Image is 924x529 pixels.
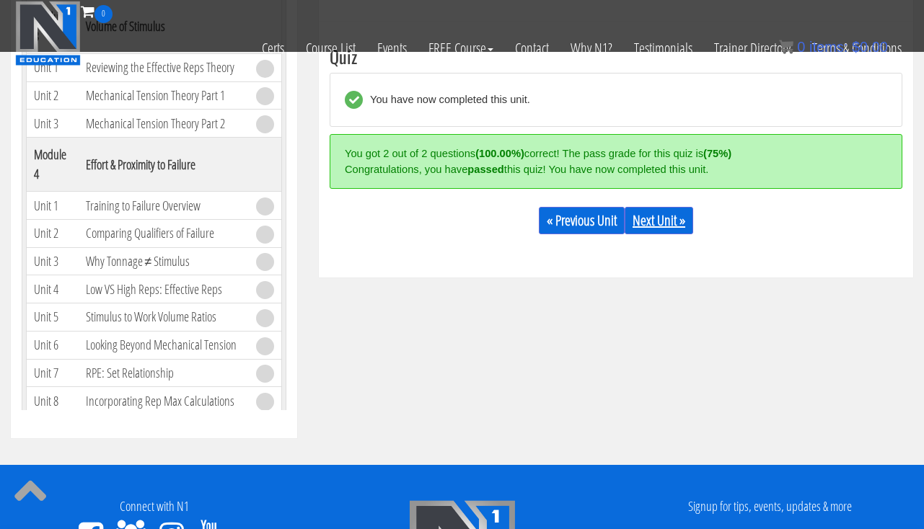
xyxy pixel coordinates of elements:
[703,23,801,74] a: Trainer Directory
[79,110,249,138] td: Mechanical Tension Theory Part 2
[366,23,418,74] a: Events
[345,146,880,161] div: You got 2 out of 2 questions correct! The pass grade for this quiz is
[627,499,913,514] h4: Signup for tips, events, updates & more
[467,164,504,175] strong: passed
[852,39,860,55] span: $
[625,207,693,234] a: Next Unit »
[779,40,793,54] img: icon11.png
[79,359,249,387] td: RPE: Set Relationship
[809,39,848,55] span: items:
[475,148,524,159] strong: (100.00%)
[79,247,249,275] td: Why Tonnage ≠ Stimulus
[27,247,79,275] td: Unit 3
[852,39,888,55] bdi: 0.00
[345,161,880,177] div: Congratulations, you have this quiz! You have now completed this unit.
[79,138,249,192] th: Effort & Proximity to Failure
[504,23,560,74] a: Contact
[27,81,79,110] td: Unit 2
[779,39,888,55] a: 0 items: $0.00
[79,387,249,415] td: Incorporating Rep Max Calculations
[27,303,79,332] td: Unit 5
[27,275,79,303] td: Unit 4
[79,219,249,247] td: Comparing Qualifiers of Failure
[27,331,79,359] td: Unit 6
[79,81,249,110] td: Mechanical Tension Theory Part 1
[81,1,113,21] a: 0
[11,499,297,514] h4: Connect with N1
[703,148,731,159] strong: (75%)
[623,23,703,74] a: Testimonials
[27,110,79,138] td: Unit 3
[79,303,249,332] td: Stimulus to Work Volume Ratios
[79,192,249,220] td: Training to Failure Overview
[27,359,79,387] td: Unit 7
[560,23,623,74] a: Why N1?
[94,5,113,23] span: 0
[539,207,625,234] a: « Previous Unit
[79,275,249,303] td: Low VS High Reps: Effective Reps
[363,91,530,109] div: You have now completed this unit.
[27,219,79,247] td: Unit 2
[295,23,366,74] a: Course List
[79,331,249,359] td: Looking Beyond Mechanical Tension
[27,387,79,415] td: Unit 8
[27,192,79,220] td: Unit 1
[251,23,295,74] a: Certs
[801,23,912,74] a: Terms & Conditions
[418,23,504,74] a: FREE Course
[797,39,805,55] span: 0
[27,138,79,192] th: Module 4
[15,1,81,66] img: n1-education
